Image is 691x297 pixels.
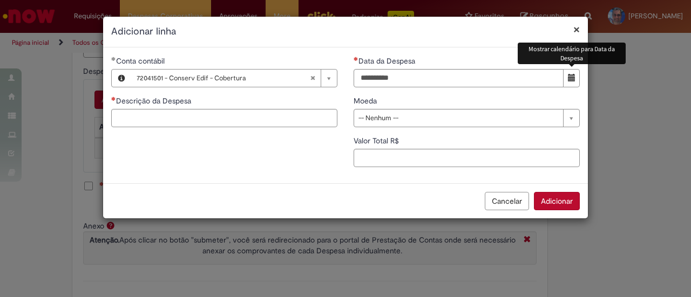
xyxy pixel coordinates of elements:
button: Mostrar calendário para Data da Despesa [563,69,580,87]
button: Cancelar [485,192,529,210]
span: -- Nenhum -- [358,109,558,127]
span: Necessários [111,96,116,101]
span: Necessários [354,57,358,61]
h2: Adicionar linha [111,25,580,39]
span: Valor Total R$ [354,136,401,146]
button: Adicionar [534,192,580,210]
abbr: Limpar campo Conta contábil [304,70,321,87]
div: Mostrar calendário para Data da Despesa [518,43,626,64]
span: Moeda [354,96,379,106]
span: Necessários - Conta contábil [116,56,167,66]
input: Descrição da Despesa [111,109,337,127]
button: Fechar modal [573,24,580,35]
input: Data da Despesa [354,69,564,87]
input: Valor Total R$ [354,149,580,167]
span: Obrigatório Preenchido [111,57,116,61]
span: Data da Despesa [358,56,417,66]
a: 72041501 - Conserv Edif - CoberturaLimpar campo Conta contábil [131,70,337,87]
button: Conta contábil, Visualizar este registro 72041501 - Conserv Edif - Cobertura [112,70,131,87]
span: 72041501 - Conserv Edif - Cobertura [137,70,310,87]
span: Descrição da Despesa [116,96,193,106]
